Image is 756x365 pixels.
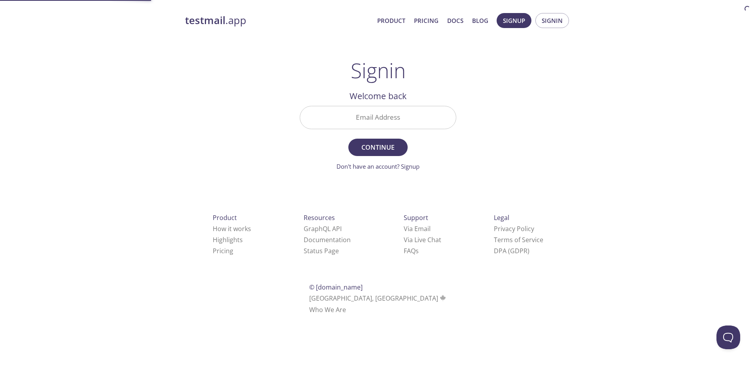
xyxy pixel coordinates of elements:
button: Signin [535,13,569,28]
span: Support [404,213,428,222]
a: Product [377,15,405,26]
a: Pricing [213,246,233,255]
button: Signup [497,13,531,28]
span: Legal [494,213,509,222]
span: © [DOMAIN_NAME] [309,283,363,292]
a: GraphQL API [304,224,342,233]
a: Via Email [404,224,431,233]
strong: testmail [185,13,225,27]
a: Via Live Chat [404,235,441,244]
span: Product [213,213,237,222]
span: Continue [357,142,399,153]
a: Blog [472,15,488,26]
a: Docs [447,15,463,26]
span: [GEOGRAPHIC_DATA], [GEOGRAPHIC_DATA] [309,294,447,303]
span: s [416,246,419,255]
a: Highlights [213,235,243,244]
a: Terms of Service [494,235,543,244]
a: DPA (GDPR) [494,246,529,255]
a: Privacy Policy [494,224,534,233]
a: Documentation [304,235,351,244]
h1: Signin [351,58,406,82]
a: How it works [213,224,251,233]
span: Signup [503,15,525,26]
h2: Welcome back [300,89,456,103]
a: testmail.app [185,14,371,27]
span: Signin [542,15,563,26]
a: FAQ [404,246,419,255]
a: Don't have an account? Signup [336,162,420,170]
a: Status Page [304,246,339,255]
span: Resources [304,213,335,222]
button: Continue [348,139,408,156]
iframe: Help Scout Beacon - Open [716,325,740,349]
a: Pricing [414,15,438,26]
a: Who We Are [309,305,346,314]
